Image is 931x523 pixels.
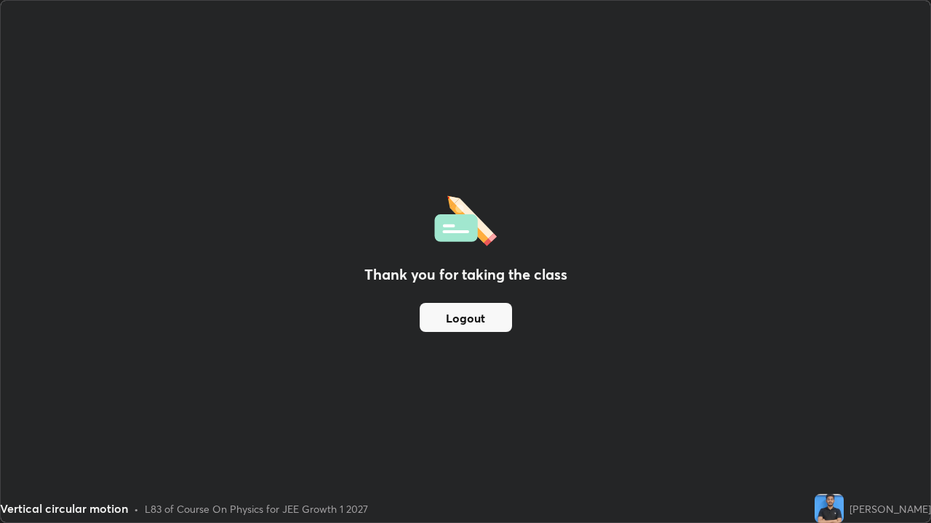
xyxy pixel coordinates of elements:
div: [PERSON_NAME] [850,501,931,516]
img: offlineFeedback.1438e8b3.svg [434,191,497,246]
div: L83 of Course On Physics for JEE Growth 1 2027 [145,501,368,516]
img: b000945ffd244225a9ad79d4d9cb92ed.jpg [815,494,844,523]
div: • [134,501,139,516]
button: Logout [420,303,512,332]
h2: Thank you for taking the class [364,264,567,285]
